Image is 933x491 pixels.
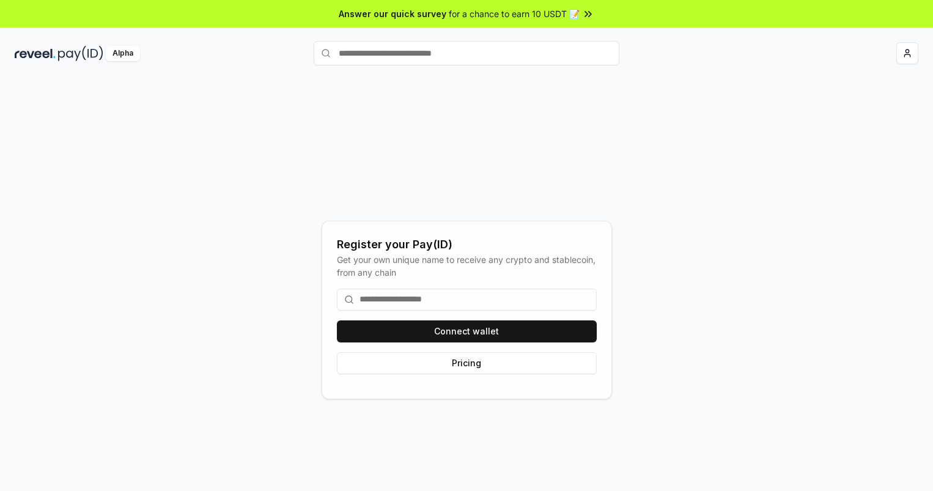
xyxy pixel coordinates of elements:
span: Answer our quick survey [339,7,446,20]
span: for a chance to earn 10 USDT 📝 [449,7,580,20]
img: pay_id [58,46,103,61]
div: Register your Pay(ID) [337,236,597,253]
div: Get your own unique name to receive any crypto and stablecoin, from any chain [337,253,597,279]
div: Alpha [106,46,140,61]
button: Connect wallet [337,320,597,342]
button: Pricing [337,352,597,374]
img: reveel_dark [15,46,56,61]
